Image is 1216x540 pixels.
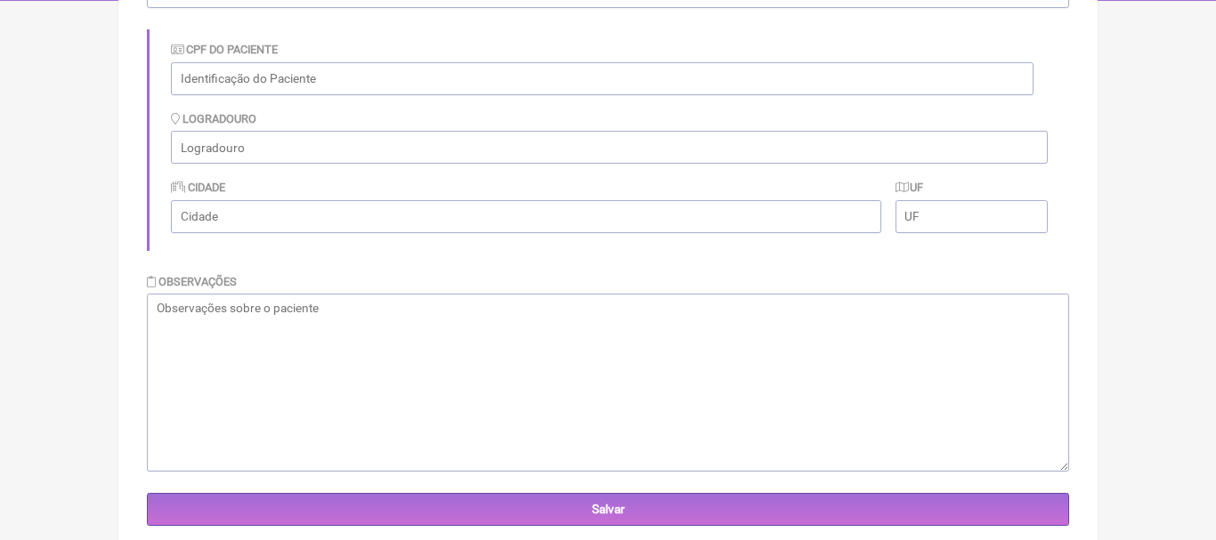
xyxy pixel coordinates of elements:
label: Observações [147,275,237,288]
input: Logradouro [171,131,1048,164]
label: Cidade [171,181,225,194]
input: UF [896,200,1048,233]
label: CPF do Paciente [171,43,278,56]
input: Cidade [171,200,881,233]
input: Salvar [147,493,1069,526]
label: Logradouro [171,112,256,125]
input: Identificação do Paciente [171,62,1034,95]
label: UF [896,181,924,194]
